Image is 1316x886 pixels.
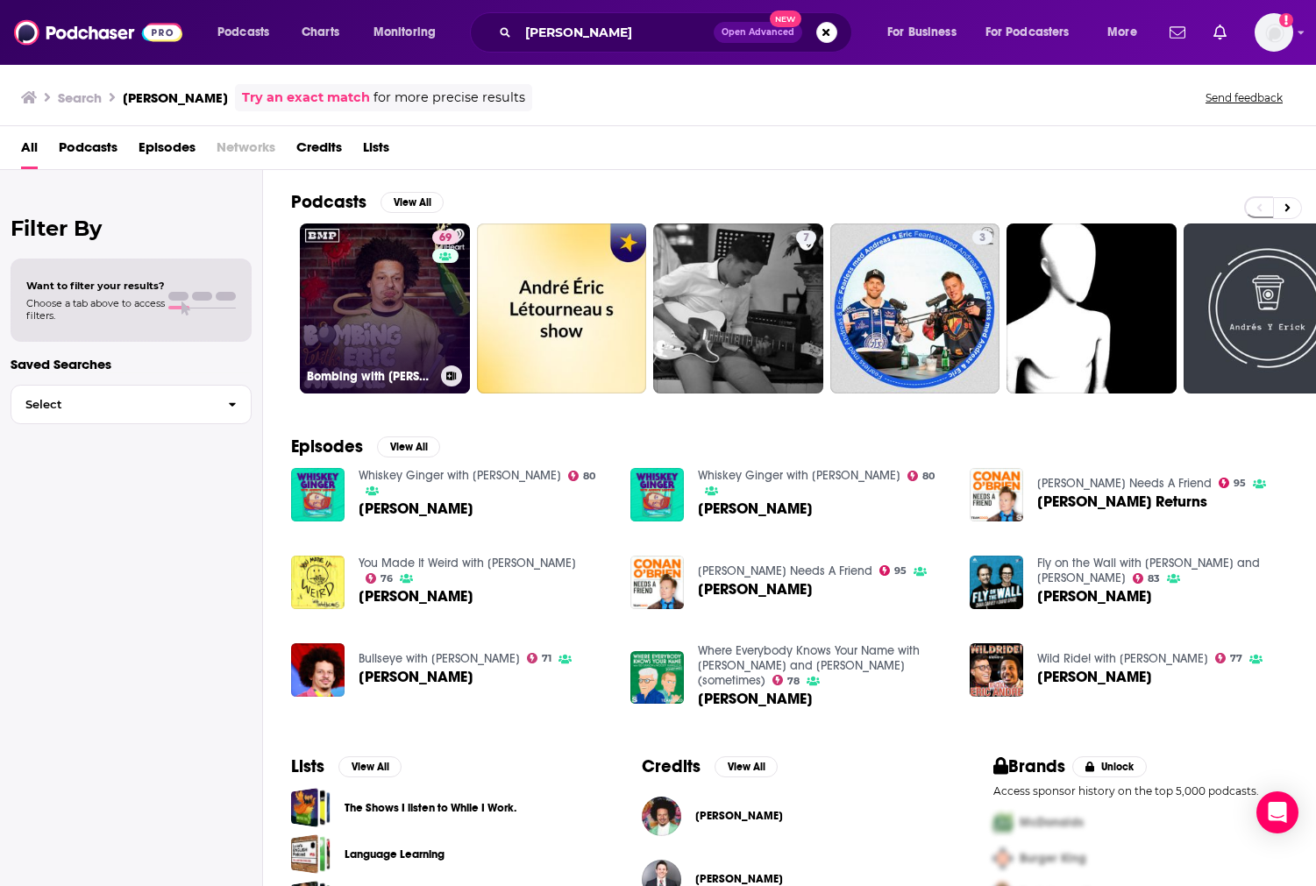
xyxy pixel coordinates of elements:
[381,575,393,583] span: 76
[359,670,473,684] span: [PERSON_NAME]
[359,589,473,604] a: Eric Andre
[359,670,473,684] a: Eric Andre
[698,691,813,706] a: Eric Andre
[722,28,794,37] span: Open Advanced
[695,872,783,886] span: [PERSON_NAME]
[58,89,102,106] h3: Search
[11,216,252,241] h2: Filter By
[291,468,345,521] img: Eric Andre
[1037,556,1260,585] a: Fly on the Wall with Dana Carvey and David Spade
[695,809,783,823] span: [PERSON_NAME]
[1255,13,1293,52] span: Logged in as sarahhallprinc
[1037,589,1152,604] span: [PERSON_NAME]
[986,804,1020,840] img: First Pro Logo
[26,280,165,292] span: Want to filter your results?
[1020,851,1086,866] span: Burger King
[986,840,1020,876] img: Second Pro Logo
[970,643,1023,697] a: Eric Andre
[1279,13,1293,27] svg: Add a profile image
[1215,653,1243,663] a: 77
[714,22,802,43] button: Open AdvancedNew
[1037,670,1152,684] a: Eric Andre
[359,501,473,516] a: Eric Andre
[1148,575,1160,583] span: 83
[583,472,595,480] span: 80
[1037,494,1207,509] span: [PERSON_NAME] Returns
[830,223,1000,393] a: 3
[296,133,342,169] a: Credits
[1095,18,1159,46] button: open menu
[217,133,275,169] span: Networks
[1200,90,1288,105] button: Send feedback
[698,563,872,578] a: Conan O’Brien Needs A Friend
[291,834,331,874] a: Language Learning
[698,643,920,688] a: Where Everybody Knows Your Name with Ted Danson and Woody Harrelson (sometimes)
[922,472,935,480] span: 80
[642,788,936,844] button: Eric AndreEric Andre
[381,192,444,213] button: View All
[307,369,434,384] h3: Bombing with [PERSON_NAME]
[290,18,350,46] a: Charts
[359,501,473,516] span: [PERSON_NAME]
[1255,13,1293,52] button: Show profile menu
[359,468,561,483] a: Whiskey Ginger with Andrew Santino
[205,18,292,46] button: open menu
[630,556,684,609] img: Eric Andre
[1234,479,1246,487] span: 95
[217,20,269,45] span: Podcasts
[787,677,800,685] span: 78
[642,755,778,777] a: CreditsView All
[993,784,1288,797] p: Access sponsor history on the top 5,000 podcasts.
[338,756,402,777] button: View All
[642,755,701,777] h2: Credits
[139,133,196,169] span: Episodes
[542,655,551,663] span: 71
[359,589,473,604] span: [PERSON_NAME]
[568,471,596,481] a: 80
[366,573,394,584] a: 76
[698,582,813,597] a: Eric Andre
[1107,20,1137,45] span: More
[14,16,182,49] img: Podchaser - Follow, Share and Rate Podcasts
[1037,476,1212,491] a: Conan O’Brien Needs A Friend
[630,468,684,521] a: Eric Andre
[11,399,214,410] span: Select
[487,12,869,53] div: Search podcasts, credits, & more...
[770,11,801,27] span: New
[970,468,1023,521] img: Eric Andre Returns
[1255,13,1293,52] img: User Profile
[642,797,681,836] img: Eric Andre
[373,20,436,45] span: Monitoring
[11,385,252,424] button: Select
[698,582,813,597] span: [PERSON_NAME]
[439,230,452,247] span: 69
[291,436,363,457] h2: Episodes
[879,565,907,576] a: 95
[291,788,331,827] a: The Shows I listen to While I Work.
[527,653,552,663] a: 71
[1206,18,1234,47] a: Show notifications dropdown
[630,651,684,705] a: Eric Andre
[972,230,992,245] a: 3
[377,436,440,457] button: View All
[1037,651,1208,666] a: Wild Ride! with Steve-O
[698,501,813,516] a: Eric Andre
[1037,589,1152,604] a: Eric André
[974,18,1095,46] button: open menu
[21,133,38,169] a: All
[291,643,345,697] a: Eric Andre
[300,223,470,393] a: 69Bombing with [PERSON_NAME]
[345,798,516,818] a: The Shows I listen to While I Work.
[291,755,402,777] a: ListsView All
[653,223,823,393] a: 7
[1072,756,1147,777] button: Unlock
[59,133,117,169] a: Podcasts
[907,471,935,481] a: 80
